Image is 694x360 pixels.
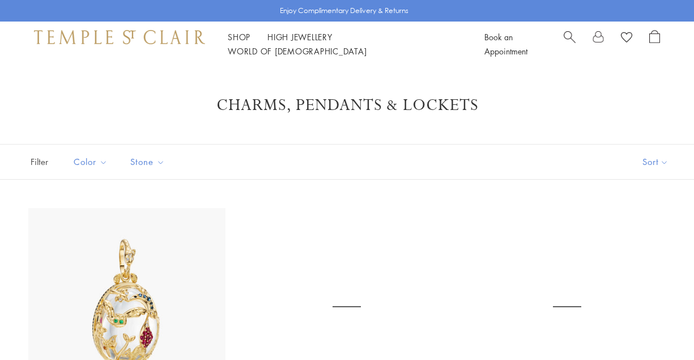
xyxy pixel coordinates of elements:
[621,30,632,47] a: View Wishlist
[484,31,527,57] a: Book an Appointment
[65,149,116,175] button: Color
[267,31,333,43] a: High JewelleryHigh Jewellery
[564,30,576,58] a: Search
[125,155,173,169] span: Stone
[280,5,408,16] p: Enjoy Complimentary Delivery & Returns
[228,31,250,43] a: ShopShop
[649,30,660,58] a: Open Shopping Bag
[122,149,173,175] button: Stone
[68,155,116,169] span: Color
[228,45,367,57] a: World of [DEMOGRAPHIC_DATA]World of [DEMOGRAPHIC_DATA]
[45,95,649,116] h1: Charms, Pendants & Lockets
[617,145,694,179] button: Show sort by
[228,30,459,58] nav: Main navigation
[34,30,205,44] img: Temple St. Clair
[637,307,683,349] iframe: Gorgias live chat messenger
